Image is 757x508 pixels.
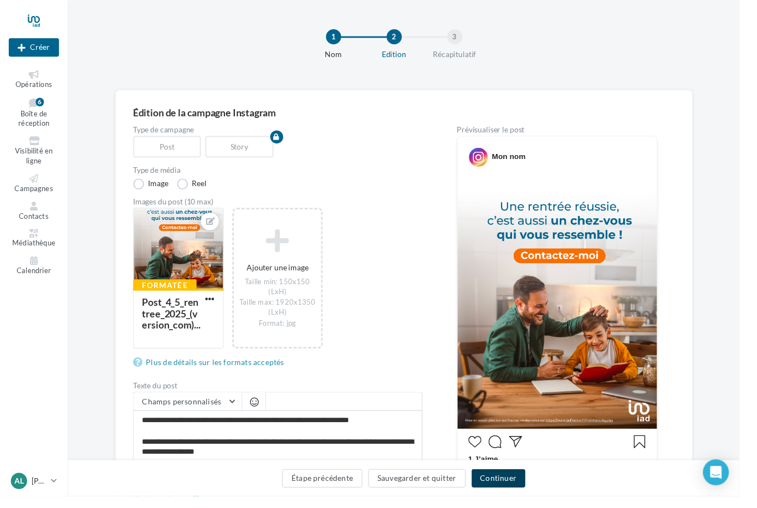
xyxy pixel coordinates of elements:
div: Nom [306,50,377,61]
svg: Enregistrer [648,445,661,459]
label: Reel [181,183,212,194]
span: Calendrier [17,273,52,281]
div: Edition [368,50,439,61]
a: Médiathèque [9,232,60,256]
label: Type de campagne [136,129,432,137]
div: Mon nom [503,155,538,166]
p: [PERSON_NAME] [32,487,48,498]
label: Image [136,183,172,194]
a: Opérations [9,70,60,94]
span: Médiathèque [13,244,57,253]
button: Sauvegarder et quitter [377,480,477,499]
div: 2 [396,30,411,45]
span: Contacts [19,217,50,225]
div: Images du post (10 max) [136,203,432,211]
svg: J’aime [479,445,493,459]
span: Opérations [16,82,53,91]
a: Calendrier [9,260,60,284]
a: Visibilité en ligne [9,138,60,172]
a: Al [PERSON_NAME] [9,482,60,503]
button: Étape précédente [289,480,371,499]
svg: Partager la publication [521,445,534,459]
a: Plus de détails sur les formats acceptés [136,364,295,377]
button: Continuer [483,480,538,499]
button: Champs personnalisés [137,402,247,420]
div: Édition de la campagne Instagram [136,110,690,120]
a: Campagnes [9,176,60,200]
span: Champs personnalisés [146,406,227,415]
div: Formatée [136,286,201,298]
span: Boîte de réception [19,112,50,131]
div: Open Intercom Messenger [719,470,746,497]
div: 1 [334,30,349,45]
svg: Commenter [500,445,513,459]
div: 1 J’aime [479,464,661,478]
label: Texte du post [136,391,432,398]
span: Visibilité en ligne [15,150,54,170]
div: 6 [37,100,45,109]
a: Contacts [9,204,60,228]
div: Post_4_5_rentree_2025_(version_com)... [146,303,206,338]
span: Al [15,487,24,498]
label: Type de média [136,170,432,178]
div: 3 [458,30,473,45]
a: Boîte de réception6 [9,98,60,134]
button: Créer [9,39,60,58]
div: Récapitulatif [430,50,501,61]
div: Nouvelle campagne [9,39,60,58]
span: Campagnes [15,188,54,197]
div: Prévisualiser le post [468,129,673,137]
